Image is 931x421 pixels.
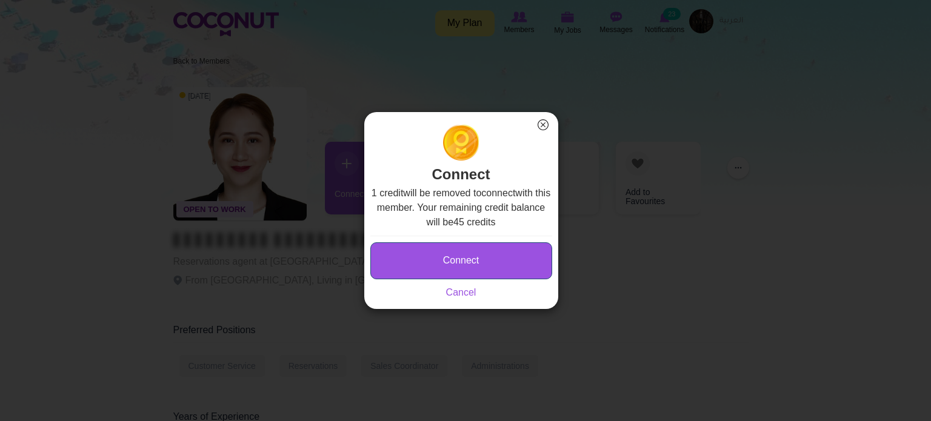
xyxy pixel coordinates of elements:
b: connect [481,188,515,198]
a: Cancel [446,287,476,297]
b: 1 credit [372,188,403,198]
button: Close [535,117,551,133]
h2: Connect [370,124,552,185]
button: Connect [370,242,552,279]
div: will be removed to with this member. Your remaining credit balance will be [370,186,552,300]
b: 45 credits [453,217,495,227]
